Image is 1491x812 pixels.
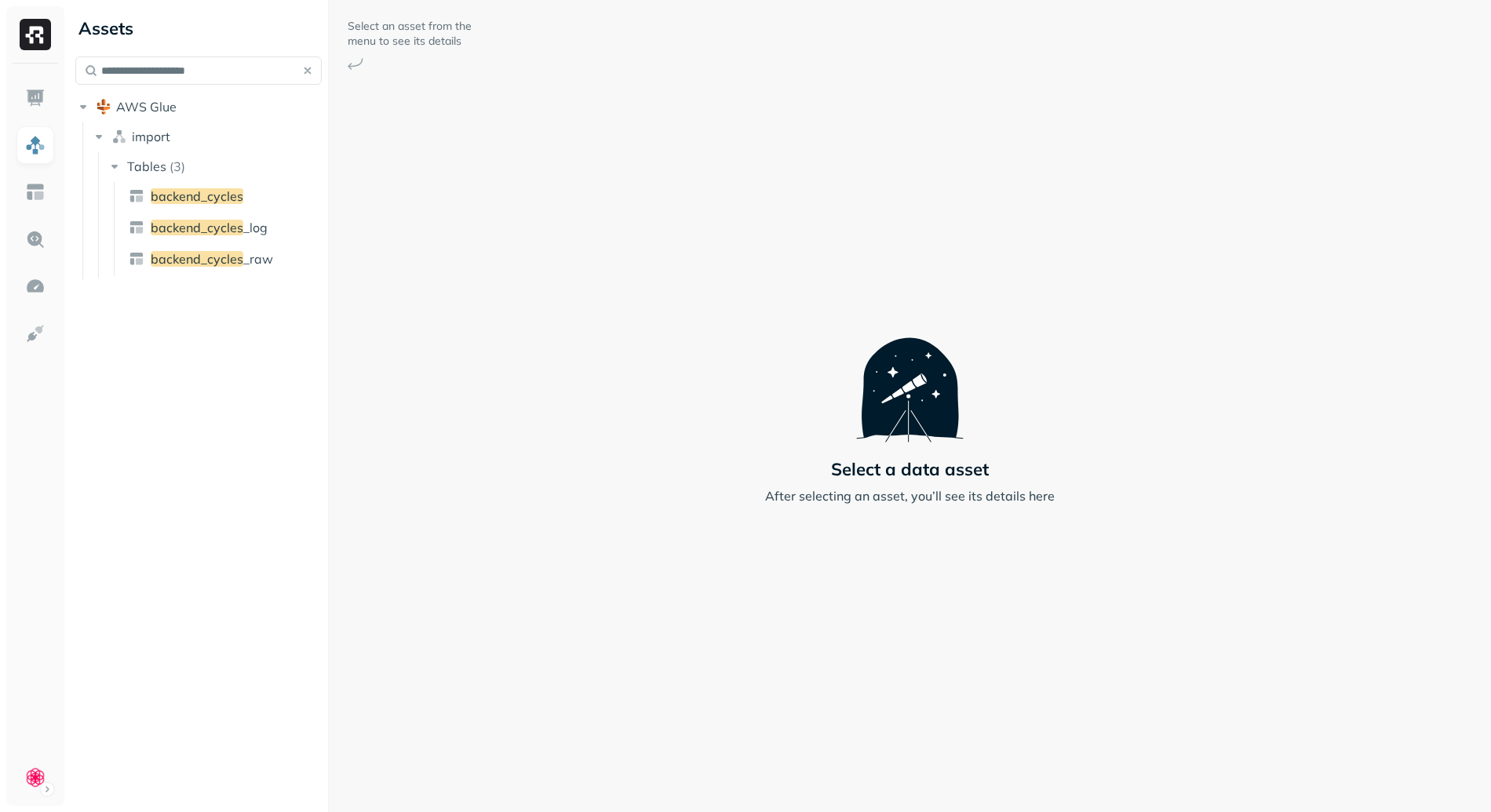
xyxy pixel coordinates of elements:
img: Integrations [25,323,46,344]
img: table [129,220,144,235]
img: Ryft [20,19,51,50]
button: Tables(3) [107,154,323,179]
img: Assets [25,135,46,155]
img: Clue [24,766,46,788]
span: backend_cycles [151,251,243,267]
p: ( 3 ) [170,158,185,174]
div: Assets [75,16,322,41]
a: backend_cycles_log [122,215,324,240]
span: backend_cycles [151,220,243,235]
img: Arrow [348,58,363,70]
span: _raw [243,251,273,267]
img: Optimization [25,276,46,297]
img: table [129,188,144,204]
p: Select a data asset [831,458,989,480]
button: import [91,124,323,149]
button: AWS Glue [75,94,322,119]
img: table [129,251,144,267]
img: Telescope [856,307,964,442]
span: _log [243,220,268,235]
img: Query Explorer [25,229,46,249]
a: backend_cycles [122,184,324,209]
span: backend_cycles [151,188,243,204]
a: backend_cycles_raw [122,246,324,271]
p: After selecting an asset, you’ll see its details here [765,486,1055,505]
img: Asset Explorer [25,182,46,202]
img: root [96,99,111,115]
p: Select an asset from the menu to see its details [348,19,473,49]
img: Dashboard [25,88,46,108]
img: namespace [111,129,127,144]
span: import [132,129,170,144]
span: Tables [127,158,166,174]
span: AWS Glue [116,99,177,115]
